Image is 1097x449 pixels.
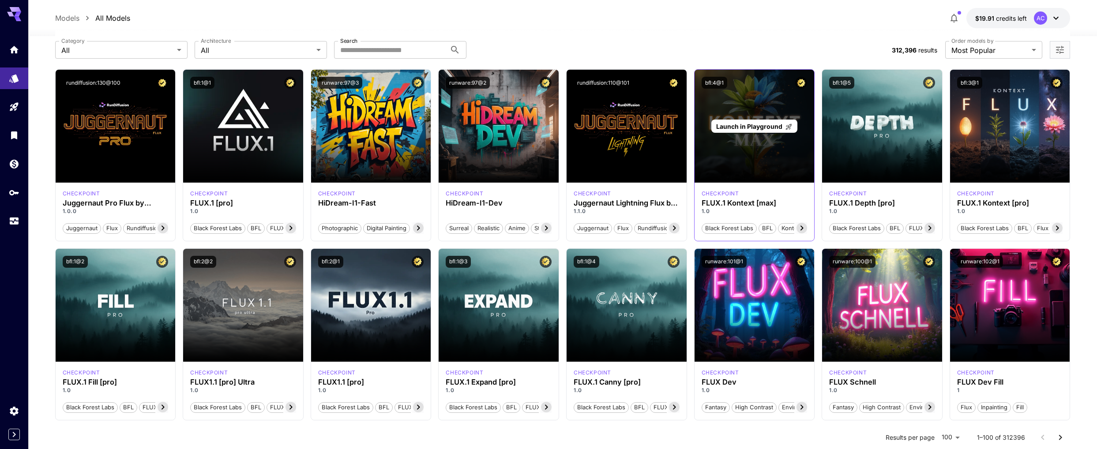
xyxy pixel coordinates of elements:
button: Anime [505,222,529,234]
p: checkpoint [702,190,739,198]
button: bfl:1@4 [574,256,599,268]
p: checkpoint [318,190,356,198]
h3: FLUX1.1 [pro] [318,378,424,386]
div: Wallet [9,158,19,169]
span: BFL [1014,224,1031,233]
button: BFL [1014,222,1032,234]
button: FLUX.1 [pro] [267,222,308,234]
h3: FLUX.1 Kontext [max] [702,199,808,207]
button: Certified Model – Vetted for best performance and includes a commercial license. [795,77,807,89]
div: FLUX.1 D [63,190,100,198]
label: Category [61,37,85,45]
button: BFL [247,222,265,234]
span: Kontext [778,224,805,233]
button: bfl:2@2 [190,256,216,268]
div: AC [1034,11,1047,25]
span: FLUX.1 Depth [pro] [906,224,964,233]
span: Stylized [531,224,559,233]
div: fluxpro [318,369,356,377]
button: Fantasy [702,401,730,413]
button: Kontext [778,222,806,234]
nav: breadcrumb [55,13,130,23]
span: BFL [120,403,137,412]
div: API Keys [9,187,19,198]
div: fluxpro [190,190,228,198]
h3: FLUX1.1 [pro] Ultra [190,378,296,386]
p: 1 [957,386,1063,394]
span: High Contrast [732,403,776,412]
span: Surreal [446,224,472,233]
button: bfl:1@1 [190,77,214,89]
div: FLUX.1 D [957,369,995,377]
button: Black Forest Labs [190,401,245,413]
button: runware:102@1 [957,256,1003,268]
span: flux [103,224,121,233]
span: 312,396 [892,46,917,54]
p: 1.0 [574,386,680,394]
h3: FLUX Dev Fill [957,378,1063,386]
button: runware:101@1 [702,256,747,268]
div: Home [9,41,19,52]
span: Anime [505,224,529,233]
button: $19.9083AC [966,8,1070,28]
button: juggernaut [63,222,101,234]
p: checkpoint [829,190,867,198]
button: Certified Model – Vetted for best performance and includes a commercial license. [156,256,168,268]
h3: FLUX.1 Expand [pro] [446,378,552,386]
button: Environment [906,401,947,413]
a: All Models [95,13,130,23]
button: Fantasy [829,401,857,413]
button: Black Forest Labs [957,222,1012,234]
h3: FLUX.1 Depth [pro] [829,199,935,207]
div: HiDream-I1-Fast [318,199,424,207]
span: Fill [1013,403,1027,412]
button: runware:97@3 [318,77,362,89]
span: flux [614,224,632,233]
span: FLUX.1 Expand [pro] [522,403,585,412]
span: Fantasy [702,403,729,412]
p: checkpoint [63,190,100,198]
span: All [201,45,313,56]
span: BFL [376,403,392,412]
button: rundiffusion:130@100 [63,77,124,89]
span: BFL [503,403,520,412]
div: fluxpro [63,369,100,377]
div: Settings [9,405,19,416]
button: FLUX.1 Fill [pro] [139,401,189,413]
div: Usage [9,216,19,227]
p: 1.0 [829,386,935,394]
div: FLUX.1 S [829,369,867,377]
span: BFL [248,403,264,412]
button: Certified Model – Vetted for best performance and includes a commercial license. [1051,77,1063,89]
span: juggernaut [63,224,101,233]
p: checkpoint [702,369,739,377]
button: Certified Model – Vetted for best performance and includes a commercial license. [540,256,552,268]
div: Playground [9,101,19,112]
p: 1.0.0 [63,207,169,215]
button: BFL [247,401,265,413]
p: 1.0 [318,386,424,394]
button: Certified Model – Vetted for best performance and includes a commercial license. [284,256,296,268]
button: Certified Model – Vetted for best performance and includes a commercial license. [1051,256,1063,268]
div: FLUX.1 Fill [pro] [63,378,169,386]
span: BFL [248,224,264,233]
span: results [918,46,937,54]
div: FLUX Dev [702,378,808,386]
div: FLUX Schnell [829,378,935,386]
span: Fantasy [830,403,857,412]
p: checkpoint [574,190,611,198]
p: checkpoint [574,369,611,377]
button: Environment [778,401,820,413]
div: Models [9,73,19,84]
p: Results per page [886,433,935,442]
a: Models [55,13,79,23]
button: juggernaut [574,222,612,234]
button: Go to next page [1052,429,1069,446]
button: Flux Kontext [1033,222,1074,234]
span: Black Forest Labs [63,403,117,412]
